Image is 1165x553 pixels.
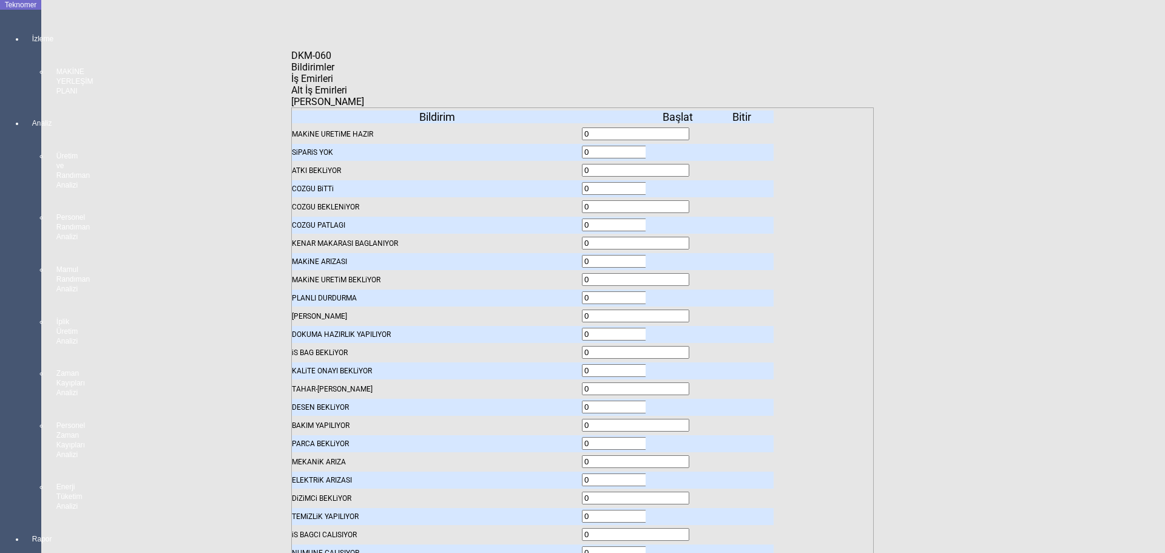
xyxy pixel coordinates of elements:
input: With Spin And Buttons [582,255,689,268]
input: With Spin And Buttons [582,473,689,486]
input: With Spin And Buttons [582,492,689,504]
div: PLANLI DURDURMA [292,290,582,307]
input: With Spin And Buttons [582,146,689,158]
input: With Spin And Buttons [582,401,689,413]
input: With Spin And Buttons [582,182,689,195]
div: Başlat [646,110,709,123]
input: With Spin And Buttons [582,346,689,359]
div: ELEKTRiK ARIZASI [292,472,582,489]
div: COZGU PATLAGI [292,217,582,234]
div: KENAR MAKARASI BAGLANIYOR [292,235,582,252]
input: With Spin And Buttons [582,328,689,341]
span: İş Emirleri [291,73,333,84]
input: With Spin And Buttons [582,419,689,432]
div: DESEN BEKLiYOR [292,399,582,416]
input: With Spin And Buttons [582,455,689,468]
div: DiZiMCi BEKLiYOR [292,490,582,507]
input: With Spin And Buttons [582,164,689,177]
div: TAHAR-[PERSON_NAME] [292,381,582,398]
div: KALiTE ONAYI BEKLiYOR [292,362,582,379]
input: With Spin And Buttons [582,528,689,541]
div: ATKI BEKLiYOR [292,162,582,179]
div: MAKiNE URETiME HAZIR [292,126,582,143]
input: With Spin And Buttons [582,127,689,140]
span: Bildirimler [291,61,334,73]
input: With Spin And Buttons [582,310,689,322]
div: BAKIM YAPILIYOR [292,417,582,434]
div: MAKiNE URETiM BEKLiYOR [292,271,582,288]
input: With Spin And Buttons [582,273,689,286]
div: iS BAG BEKLiYOR [292,344,582,361]
div: MAKiNE ARIZASI [292,253,582,270]
div: MEKANiK ARIZA [292,453,582,470]
div: PARCA BEKLiYOR [292,435,582,452]
input: With Spin And Buttons [582,364,689,377]
div: Bildirim [292,110,582,123]
div: iS BAGCI CALISIYOR [292,526,582,543]
div: DOKUMA HAZIRLIK YAPILIYOR [292,326,582,343]
div: DKM-060 [291,50,337,61]
input: With Spin And Buttons [582,510,689,523]
span: [PERSON_NAME] [291,96,364,107]
input: With Spin And Buttons [582,200,689,213]
span: Alt İş Emirleri [291,84,347,96]
div: SiPARiS YOK [292,144,582,161]
div: COZGU BiTTi [292,180,582,197]
input: With Spin And Buttons [582,219,689,231]
input: With Spin And Buttons [582,237,689,249]
div: Bitir [710,110,774,123]
div: COZGU BEKLENiYOR [292,198,582,215]
div: TEMiZLiK YAPILIYOR [292,508,582,525]
input: With Spin And Buttons [582,291,689,304]
div: [PERSON_NAME] [292,308,582,325]
input: With Spin And Buttons [582,437,689,450]
input: With Spin And Buttons [582,382,689,395]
